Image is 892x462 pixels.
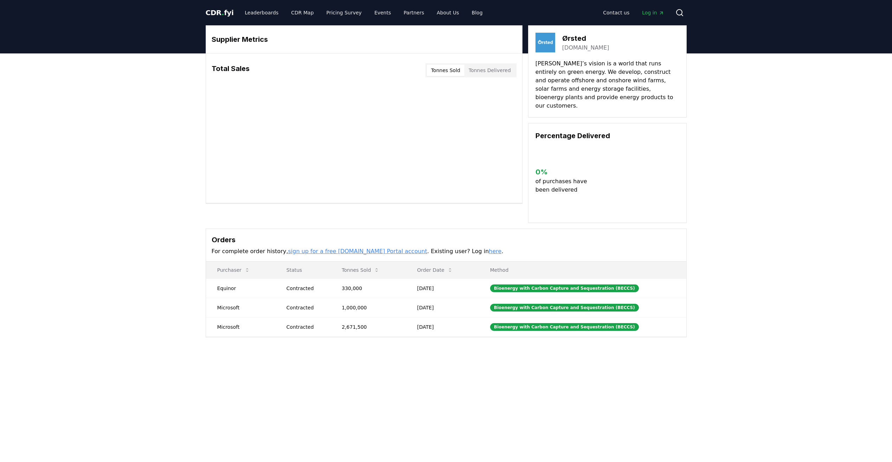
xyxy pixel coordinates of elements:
[336,263,385,277] button: Tonnes Sold
[431,6,464,19] a: About Us
[597,6,635,19] a: Contact us
[484,267,681,274] p: Method
[321,6,367,19] a: Pricing Survey
[535,130,679,141] h3: Percentage Delivered
[464,65,515,76] button: Tonnes Delivered
[535,59,679,110] p: [PERSON_NAME]’s vision is a world that runs entirely on green energy. We develop, construct and o...
[489,248,501,255] a: here
[281,267,325,274] p: Status
[239,6,488,19] nav: Main
[331,278,406,298] td: 330,000
[406,298,479,317] td: [DATE]
[562,44,609,52] a: [DOMAIN_NAME]
[287,304,325,311] div: Contracted
[331,317,406,336] td: 2,671,500
[490,304,639,312] div: Bioenergy with Carbon Capture and Sequestration (BECCS)
[562,33,609,44] h3: Ørsted
[287,323,325,331] div: Contracted
[212,34,516,45] h3: Supplier Metrics
[411,263,458,277] button: Order Date
[331,298,406,317] td: 1,000,000
[466,6,488,19] a: Blog
[287,285,325,292] div: Contracted
[222,8,224,17] span: .
[535,177,593,194] p: of purchases have been delivered
[636,6,669,19] a: Log in
[490,323,639,331] div: Bioenergy with Carbon Capture and Sequestration (BECCS)
[206,317,275,336] td: Microsoft
[206,8,234,17] span: CDR fyi
[398,6,430,19] a: Partners
[212,235,681,245] h3: Orders
[406,278,479,298] td: [DATE]
[212,63,250,77] h3: Total Sales
[239,6,284,19] a: Leaderboards
[212,247,681,256] p: For complete order history, . Existing user? Log in .
[288,248,427,255] a: sign up for a free [DOMAIN_NAME] Portal account
[535,33,555,52] img: Ørsted-logo
[206,8,234,18] a: CDR.fyi
[285,6,319,19] a: CDR Map
[406,317,479,336] td: [DATE]
[427,65,464,76] button: Tonnes Sold
[535,167,593,177] h3: 0 %
[369,6,397,19] a: Events
[206,278,275,298] td: Equinor
[206,298,275,317] td: Microsoft
[212,263,256,277] button: Purchaser
[642,9,664,16] span: Log in
[490,284,639,292] div: Bioenergy with Carbon Capture and Sequestration (BECCS)
[597,6,669,19] nav: Main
